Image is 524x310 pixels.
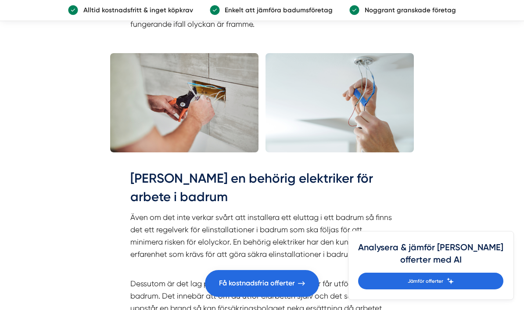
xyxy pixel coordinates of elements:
h4: Analysera & jämför [PERSON_NAME] offerter med AI [358,242,503,273]
p: Enkelt att jämföra badumsföretag [220,5,333,15]
img: Spotlights till badrum [266,53,414,152]
span: Jämför offerter [408,277,443,285]
span: Få kostnadsfria offerter [219,278,295,289]
img: Dra el till badrum [110,53,258,152]
a: Få kostnadsfria offerter [205,270,319,297]
p: Alltid kostnadsfritt & inget köpkrav [78,5,193,15]
a: Jämför offerter [358,273,503,289]
p: Även om det inte verkar svårt att installera ett eluttag i ett badrum så finns det ett regelverk ... [130,211,394,273]
p: Noggrant granskade företag [359,5,456,15]
h2: [PERSON_NAME] en behörig elektriker för arbete i badrum [130,169,394,211]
